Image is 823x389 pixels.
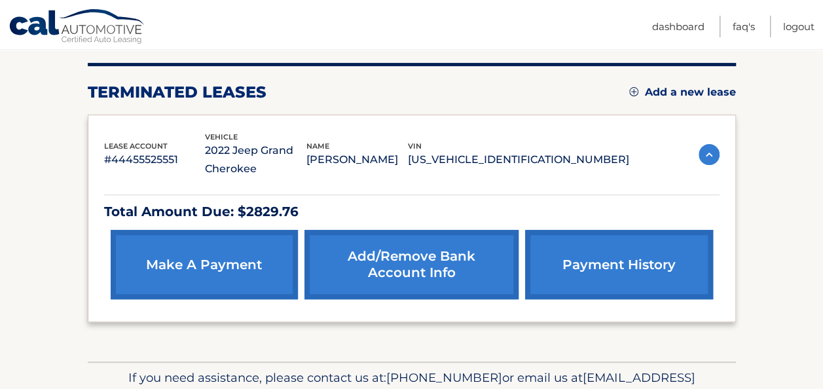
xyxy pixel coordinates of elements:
a: Add a new lease [629,86,736,99]
a: Add/Remove bank account info [304,230,519,299]
a: payment history [525,230,712,299]
img: accordion-active.svg [699,144,720,165]
a: Logout [783,16,814,37]
p: #44455525551 [104,151,206,169]
p: Total Amount Due: $2829.76 [104,200,720,223]
a: FAQ's [733,16,755,37]
span: vehicle [205,132,238,141]
span: name [306,141,329,151]
p: 2022 Jeep Grand Cherokee [205,141,306,178]
span: lease account [104,141,168,151]
a: Cal Automotive [9,9,146,46]
span: [PHONE_NUMBER] [386,370,502,385]
p: [PERSON_NAME] [306,151,408,169]
a: Dashboard [652,16,704,37]
span: vin [408,141,422,151]
p: [US_VEHICLE_IDENTIFICATION_NUMBER] [408,151,629,169]
a: make a payment [111,230,298,299]
img: add.svg [629,87,638,96]
h2: terminated leases [88,83,266,102]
